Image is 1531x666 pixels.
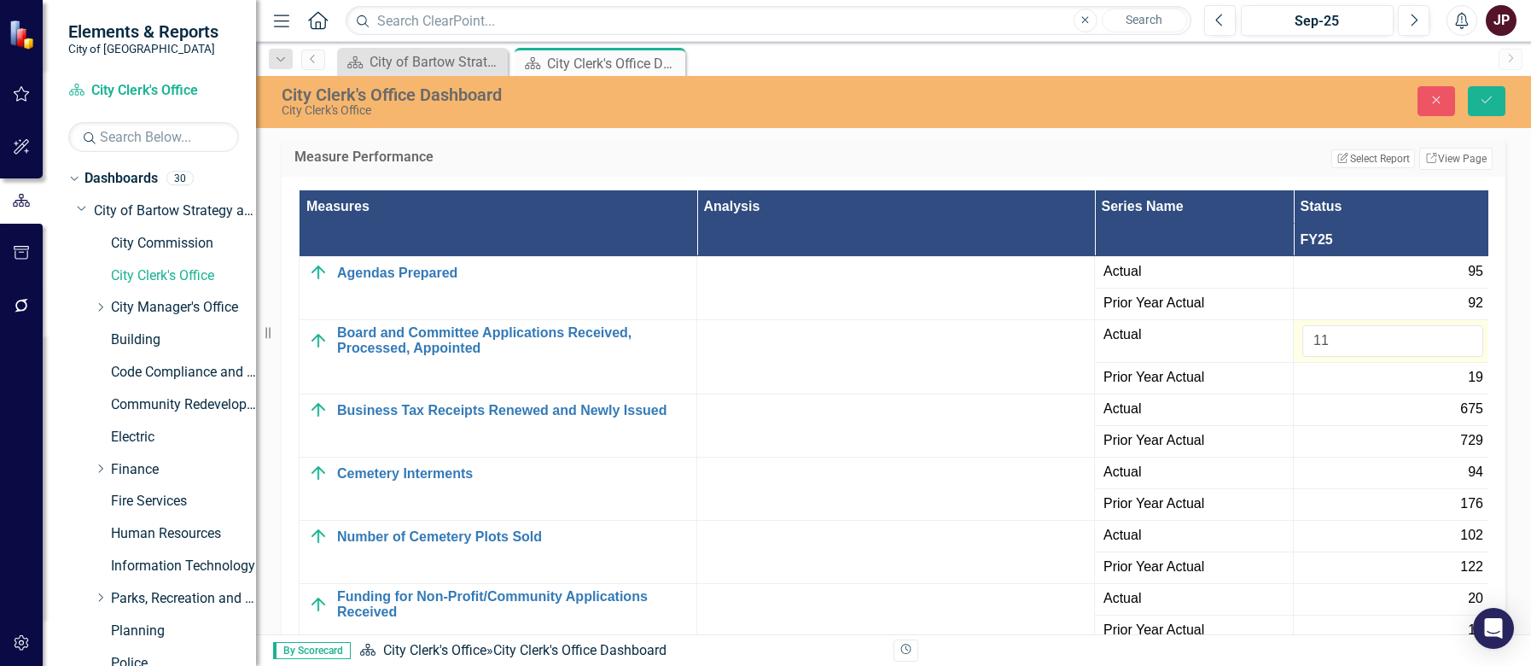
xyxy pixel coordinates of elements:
[1103,368,1284,388] span: Prior Year Actual
[1103,262,1284,282] span: Actual
[1103,494,1284,514] span: Prior Year Actual
[111,460,256,480] a: Finance
[1473,608,1514,649] div: Open Intercom Messenger
[166,172,194,186] div: 30
[308,526,329,546] img: On Target
[84,169,158,189] a: Dashboards
[383,642,486,658] a: City Clerk's Office
[493,642,667,658] div: City Clerk's Office Dashboard
[337,529,688,545] a: Number of Cemetery Plots Sold
[1486,5,1516,36] button: JP
[1126,13,1162,26] span: Search
[111,330,256,350] a: Building
[337,325,688,355] a: Board and Committee Applications Received, Processed, Appointed
[1103,463,1284,482] span: Actual
[68,81,239,101] a: City Clerk's Office
[308,400,329,420] img: On Target
[1103,558,1284,577] span: Prior Year Actual
[1331,149,1414,168] button: Select Report
[1103,325,1284,345] span: Actual
[1247,11,1388,32] div: Sep-25
[111,428,256,447] a: Electric
[1468,262,1483,282] span: 95
[346,6,1191,36] input: Search ClearPoint...
[68,21,218,42] span: Elements & Reports
[337,266,688,281] a: Agendas Prepared
[68,122,239,152] input: Search Below...
[1419,148,1493,170] a: View Page
[68,42,218,55] small: City of [GEOGRAPHIC_DATA]
[1103,621,1284,640] span: Prior Year Actual
[1102,9,1187,32] button: Search
[341,51,504,73] a: City of Bartow Strategy and Performance Dashboard
[1103,431,1284,451] span: Prior Year Actual
[111,557,256,576] a: Information Technology
[1468,463,1483,482] span: 94
[1468,589,1483,609] span: 20
[111,234,256,254] a: City Commission
[1460,431,1483,451] span: 729
[282,85,966,104] div: City Clerk's Office Dashboard
[337,403,688,418] a: Business Tax Receipts Renewed and Newly Issued
[359,641,881,661] div: »
[1103,400,1284,419] span: Actual
[308,262,329,283] img: On Target
[1468,294,1483,313] span: 92
[111,492,256,511] a: Fire Services
[282,104,966,117] div: City Clerk's Office
[94,202,256,221] a: City of Bartow Strategy and Performance Dashboard
[370,51,504,73] div: City of Bartow Strategy and Performance Dashboard
[1103,589,1284,609] span: Actual
[111,395,256,415] a: Community Redevelopment Agency
[273,642,351,659] span: By Scorecard
[1103,294,1284,313] span: Prior Year Actual
[111,298,256,318] a: City Manager's Office
[308,330,329,351] img: On Target
[111,363,256,383] a: Code Compliance and Neighborhood Services
[547,53,681,74] div: City Clerk's Office Dashboard
[308,594,329,615] img: On Target
[1460,526,1483,546] span: 102
[1468,368,1483,388] span: 19
[1460,558,1483,577] span: 122
[111,589,256,609] a: Parks, Recreation and Cultural Arts
[1468,621,1483,640] span: 18
[1103,526,1284,546] span: Actual
[1460,494,1483,514] span: 176
[1241,5,1394,36] button: Sep-25
[8,18,40,50] img: ClearPoint Strategy
[111,622,256,641] a: Planning
[294,149,849,165] h3: Measure Performance
[111,524,256,544] a: Human Resources
[337,466,688,482] a: Cemetery Interments
[308,463,329,483] img: On Target
[337,589,688,619] a: Funding for Non-Profit/Community Applications Received
[111,266,256,286] a: City Clerk's Office
[1460,400,1483,419] span: 675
